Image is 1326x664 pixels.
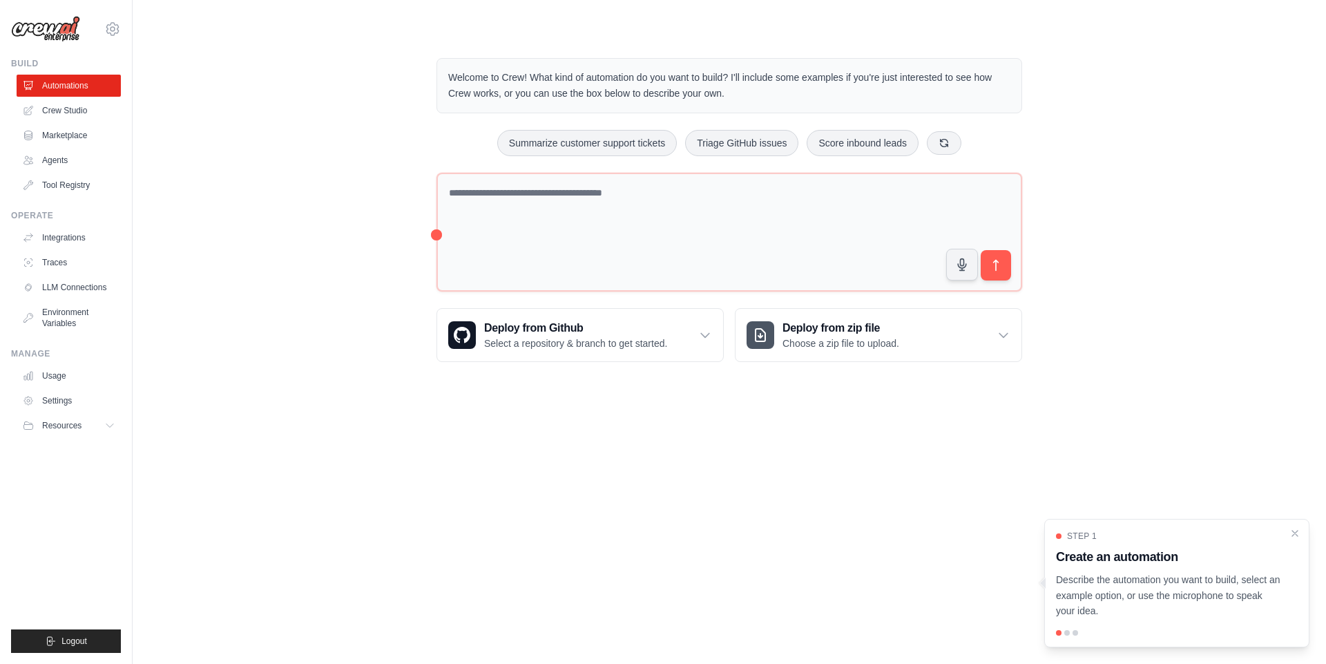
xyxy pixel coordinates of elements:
h3: Create an automation [1056,547,1281,567]
button: Logout [11,629,121,653]
p: Select a repository & branch to get started. [484,336,667,350]
button: Resources [17,415,121,437]
a: Usage [17,365,121,387]
div: Operate [11,210,121,221]
div: Manage [11,348,121,359]
p: Describe the automation you want to build, select an example option, or use the microphone to spe... [1056,572,1281,619]
div: Build [11,58,121,69]
a: Environment Variables [17,301,121,334]
span: Resources [42,420,81,431]
a: Integrations [17,227,121,249]
button: Score inbound leads [807,130,919,156]
a: LLM Connections [17,276,121,298]
a: Tool Registry [17,174,121,196]
p: Welcome to Crew! What kind of automation do you want to build? I'll include some examples if you'... [448,70,1010,102]
a: Settings [17,390,121,412]
button: Close walkthrough [1289,528,1300,539]
span: Logout [61,636,87,647]
p: Choose a zip file to upload. [782,336,899,350]
a: Marketplace [17,124,121,146]
button: Summarize customer support tickets [497,130,677,156]
a: Traces [17,252,121,274]
a: Agents [17,149,121,171]
h3: Deploy from zip file [782,320,899,336]
a: Crew Studio [17,99,121,122]
h3: Deploy from Github [484,320,667,336]
span: Step 1 [1067,531,1097,542]
button: Triage GitHub issues [685,130,798,156]
a: Automations [17,75,121,97]
img: Logo [11,16,80,42]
